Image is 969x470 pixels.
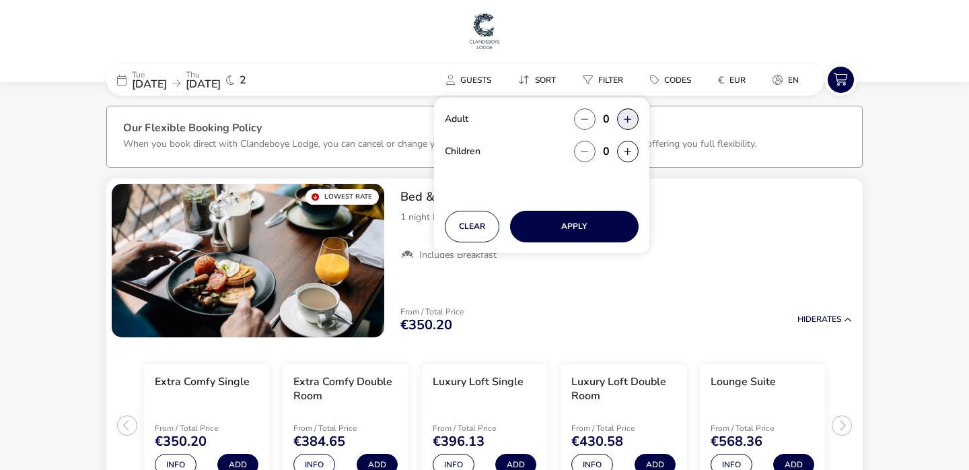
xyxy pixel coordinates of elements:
[711,375,776,389] h3: Lounge Suite
[306,189,379,205] div: Lowest Rate
[132,77,167,92] span: [DATE]
[435,70,507,90] naf-pibe-menu-bar-item: Guests
[186,77,221,92] span: [DATE]
[639,70,707,90] naf-pibe-menu-bar-item: Codes
[598,75,623,86] span: Filter
[123,137,756,150] p: When you book direct with Clandeboye Lodge, you can cancel or change your booking for free up to ...
[112,184,384,337] swiper-slide: 1 / 1
[797,314,816,325] span: Hide
[510,211,639,242] button: Apply
[400,308,464,316] p: From / Total Price
[711,424,814,432] p: From / Total Price
[639,70,702,90] button: Codes
[762,70,815,90] naf-pibe-menu-bar-item: en
[155,375,250,389] h3: Extra Comfy Single
[445,211,499,242] button: Clear
[390,178,863,273] div: Bed & Breakfast1 night B&B | Best available rateIncludes Breakfast
[762,70,810,90] button: en
[445,114,479,124] label: Adult
[571,435,623,448] span: €430.58
[460,75,491,86] span: Guests
[240,75,246,86] span: 2
[400,210,852,224] p: 1 night B&B | Best available rate
[664,75,691,86] span: Codes
[123,123,846,137] h3: Our Flexible Booking Policy
[132,71,167,79] p: Tue
[293,375,397,403] h3: Extra Comfy Double Room
[155,424,258,432] p: From / Total Price
[507,70,567,90] button: Sort
[718,73,724,87] i: €
[468,11,501,51] img: Main Website
[419,249,497,261] span: Includes Breakfast
[445,147,491,156] label: Children
[186,71,221,79] p: Thu
[571,375,675,403] h3: Luxury Loft Double Room
[797,315,852,324] button: HideRates
[507,70,572,90] naf-pibe-menu-bar-item: Sort
[433,424,536,432] p: From / Total Price
[572,70,639,90] naf-pibe-menu-bar-item: Filter
[729,75,746,86] span: EUR
[293,435,345,448] span: €384.65
[707,70,762,90] naf-pibe-menu-bar-item: €EUR
[435,70,502,90] button: Guests
[293,424,397,432] p: From / Total Price
[571,424,675,432] p: From / Total Price
[707,70,756,90] button: €EUR
[155,435,207,448] span: €350.20
[400,318,452,332] span: €350.20
[572,70,634,90] button: Filter
[106,64,308,96] div: Tue[DATE]Thu[DATE]2
[788,75,799,86] span: en
[711,435,762,448] span: €568.36
[535,75,556,86] span: Sort
[433,375,524,389] h3: Luxury Loft Single
[433,435,485,448] span: €396.13
[400,189,852,205] h2: Bed & Breakfast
